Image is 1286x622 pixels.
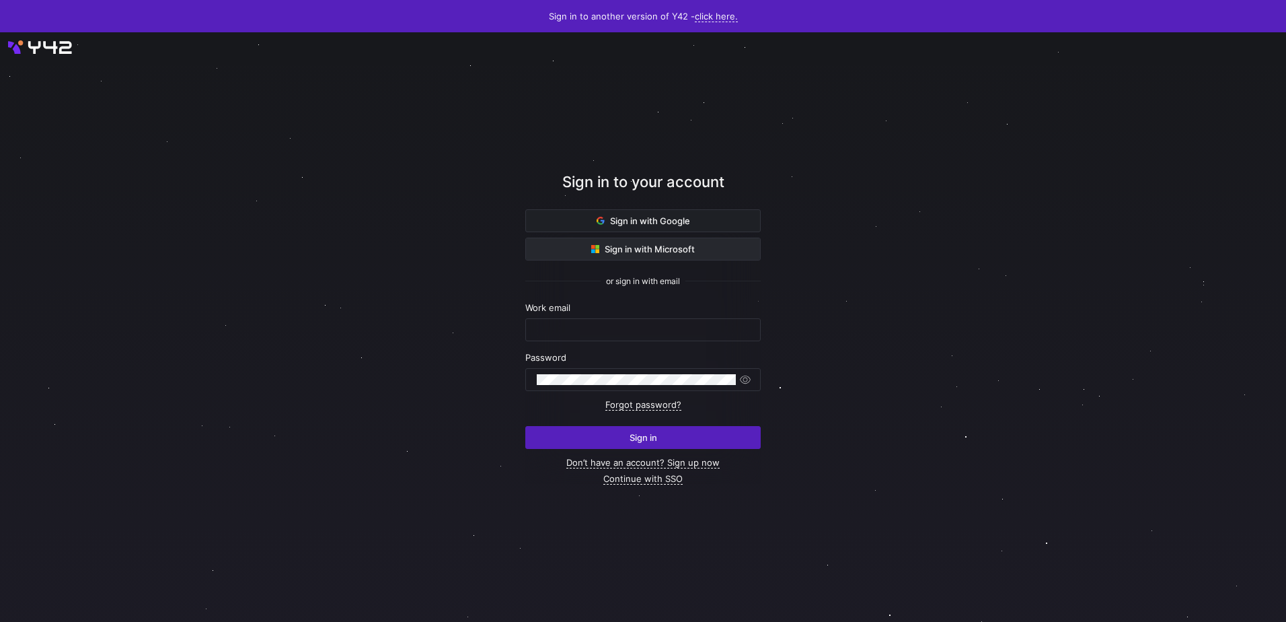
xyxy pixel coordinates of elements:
[630,432,657,443] span: Sign in
[525,171,761,209] div: Sign in to your account
[525,426,761,449] button: Sign in
[525,352,566,363] span: Password
[603,473,683,485] a: Continue with SSO
[591,244,695,254] span: Sign in with Microsoft
[695,11,738,22] a: click here.
[597,215,690,226] span: Sign in with Google
[566,457,720,469] a: Don’t have an account? Sign up now
[606,277,680,286] span: or sign in with email
[525,238,761,261] button: Sign in with Microsoft
[605,399,681,411] a: Forgot password?
[525,302,570,313] span: Work email
[525,209,761,232] button: Sign in with Google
